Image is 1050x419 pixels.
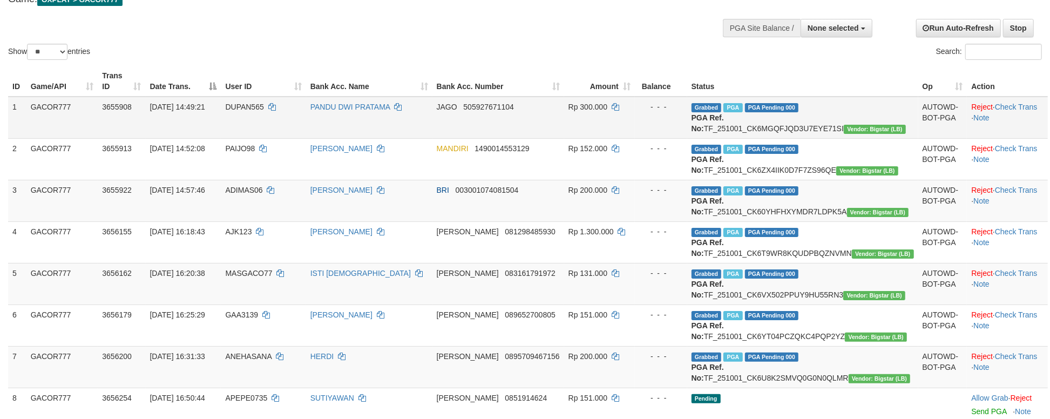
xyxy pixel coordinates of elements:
a: [PERSON_NAME] [310,310,372,319]
span: [DATE] 14:52:08 [150,144,205,153]
span: 3655922 [102,186,132,194]
span: Vendor URL: https://dashboard.q2checkout.com/secure [852,249,914,259]
span: Rp 200.000 [568,352,607,361]
div: - - - [639,351,683,362]
span: [PERSON_NAME] [437,394,499,402]
td: 7 [8,346,26,388]
a: [PERSON_NAME] [310,227,372,236]
td: AUTOWD-BOT-PGA [918,305,967,346]
td: 6 [8,305,26,346]
a: Note [973,155,990,164]
span: Vendor URL: https://dashboard.q2checkout.com/secure [836,166,898,175]
input: Search: [965,44,1042,60]
span: Marked by bsnwdpga [723,103,742,112]
span: Grabbed [692,269,722,279]
span: GAA3139 [225,310,258,319]
a: Check Trans [995,103,1038,111]
td: AUTOWD-BOT-PGA [918,221,967,263]
span: Copy 0895709467156 to clipboard [505,352,559,361]
td: GACOR777 [26,180,98,221]
span: 3655913 [102,144,132,153]
span: Marked by bsnwdpga [723,228,742,237]
b: PGA Ref. No: [692,363,724,382]
span: PGA Pending [745,145,799,154]
a: Check Trans [995,269,1038,278]
a: Reject [971,269,993,278]
td: 1 [8,97,26,139]
a: Reject [971,352,993,361]
td: AUTOWD-BOT-PGA [918,346,967,388]
td: · · [967,346,1048,388]
a: Check Trans [995,310,1038,319]
span: Vendor URL: https://dashboard.q2checkout.com/secure [849,374,911,383]
span: Copy 003001074081504 to clipboard [456,186,519,194]
a: Send PGA [971,407,1006,416]
span: PGA Pending [745,353,799,362]
span: Pending [692,394,721,403]
span: Copy 1490014553129 to clipboard [475,144,529,153]
div: - - - [639,185,683,195]
div: - - - [639,143,683,154]
span: 3656254 [102,394,132,402]
span: BRI [437,186,449,194]
a: Note [973,238,990,247]
td: · · [967,138,1048,180]
a: Note [973,321,990,330]
div: - - - [639,226,683,237]
span: PGA Pending [745,103,799,112]
a: SUTIYAWAN [310,394,354,402]
span: Grabbed [692,186,722,195]
b: PGA Ref. No: [692,321,724,341]
a: HERDI [310,352,334,361]
span: Grabbed [692,145,722,154]
span: Vendor URL: https://dashboard.q2checkout.com/secure [843,291,905,300]
span: PGA Pending [745,186,799,195]
td: 3 [8,180,26,221]
td: · · [967,180,1048,221]
b: PGA Ref. No: [692,280,724,299]
th: Action [967,66,1048,97]
td: GACOR777 [26,138,98,180]
span: [DATE] 16:18:43 [150,227,205,236]
a: ISTI [DEMOGRAPHIC_DATA] [310,269,411,278]
span: Vendor URL: https://dashboard.q2checkout.com/secure [847,208,909,217]
td: AUTOWD-BOT-PGA [918,138,967,180]
td: TF_251001_CK6VX502PPUY9HU55RN3 [687,263,918,305]
b: PGA Ref. No: [692,197,724,216]
th: ID [8,66,26,97]
span: Rp 300.000 [568,103,607,111]
td: GACOR777 [26,263,98,305]
span: ANEHASANA [225,352,272,361]
label: Show entries [8,44,90,60]
span: 3656179 [102,310,132,319]
td: GACOR777 [26,97,98,139]
a: Note [973,363,990,371]
span: Grabbed [692,311,722,320]
span: [PERSON_NAME] [437,269,499,278]
a: Note [1015,407,1031,416]
span: PGA Pending [745,269,799,279]
td: TF_251001_CK6U8K2SMVQ0G0N0QLMR [687,346,918,388]
span: 3656200 [102,352,132,361]
span: Vendor URL: https://dashboard.q2checkout.com/secure [845,333,907,342]
td: TF_251001_CK6YT04PCZQKC4PQP2YZ [687,305,918,346]
span: [PERSON_NAME] [437,227,499,236]
span: Rp 152.000 [568,144,607,153]
a: Reject [971,310,993,319]
a: Check Trans [995,186,1038,194]
th: Status [687,66,918,97]
span: Marked by bsnwdpga [723,145,742,154]
td: · · [967,263,1048,305]
th: Bank Acc. Name: activate to sort column ascending [306,66,432,97]
select: Showentries [27,44,67,60]
a: Check Trans [995,352,1038,361]
span: [DATE] 14:57:46 [150,186,205,194]
td: GACOR777 [26,305,98,346]
a: Note [973,113,990,122]
span: DUPAN565 [225,103,263,111]
a: Note [973,197,990,205]
span: PAIJO98 [225,144,255,153]
td: TF_251001_CK60YHFHXYMDR7LDPK5A [687,180,918,221]
td: 2 [8,138,26,180]
a: Check Trans [995,227,1038,236]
